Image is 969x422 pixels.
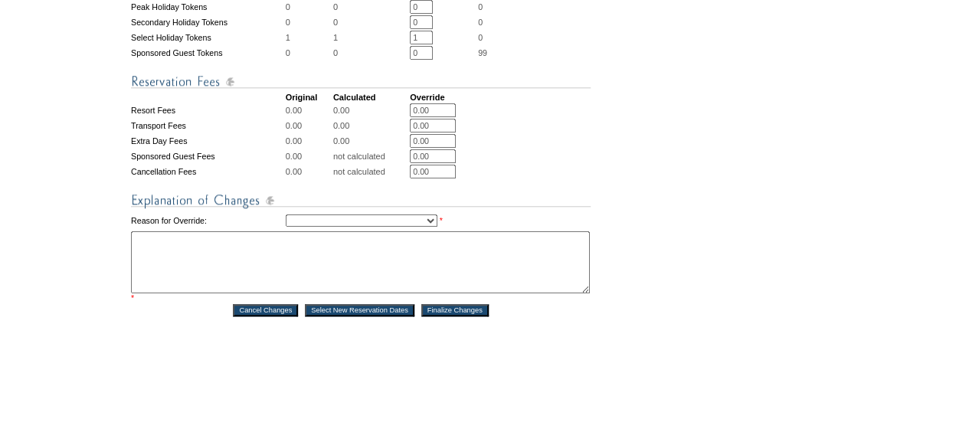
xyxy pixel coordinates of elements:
[286,149,332,163] td: 0.00
[410,93,476,102] td: Override
[421,304,489,316] input: Finalize Changes
[478,18,483,27] span: 0
[333,119,408,132] td: 0.00
[286,31,332,44] td: 1
[333,93,408,102] td: Calculated
[478,33,483,42] span: 0
[286,93,332,102] td: Original
[131,15,284,29] td: Secondary Holiday Tokens
[131,46,284,60] td: Sponsored Guest Tokens
[333,46,408,60] td: 0
[333,134,408,148] td: 0.00
[286,119,332,132] td: 0.00
[333,15,408,29] td: 0
[131,149,284,163] td: Sponsored Guest Fees
[333,103,408,117] td: 0.00
[131,119,284,132] td: Transport Fees
[286,103,332,117] td: 0.00
[333,165,408,178] td: not calculated
[286,15,332,29] td: 0
[286,134,332,148] td: 0.00
[333,31,408,44] td: 1
[286,165,332,178] td: 0.00
[305,304,414,316] input: Select New Reservation Dates
[333,149,408,163] td: not calculated
[131,211,284,230] td: Reason for Override:
[233,304,298,316] input: Cancel Changes
[478,48,487,57] span: 99
[131,31,284,44] td: Select Holiday Tokens
[286,46,332,60] td: 0
[131,134,284,148] td: Extra Day Fees
[131,165,284,178] td: Cancellation Fees
[131,103,284,117] td: Resort Fees
[131,191,591,210] img: Explanation of Changes
[478,2,483,11] span: 0
[131,72,591,91] img: Reservation Fees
